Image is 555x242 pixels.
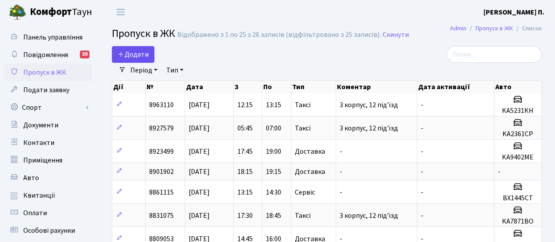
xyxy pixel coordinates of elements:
th: Тип [291,81,336,93]
h5: KA2361CP [498,130,538,138]
div: Відображено з 1 по 25 з 26 записів (відфільтровано з 25 записів). [177,31,381,39]
span: Документи [23,120,58,130]
a: Спорт [4,99,92,116]
a: Тип [163,63,187,78]
h5: KA5231KH [498,107,538,115]
th: Дії [112,81,146,93]
span: - [498,167,501,177]
span: [DATE] [189,100,210,110]
span: Сервіс [295,189,315,196]
th: Дата активації [417,81,494,93]
span: Авто [23,173,39,183]
th: Авто [494,81,542,93]
div: 39 [80,51,90,58]
a: [PERSON_NAME] П. [483,7,544,18]
span: Додати [118,50,149,59]
span: [DATE] [189,123,210,133]
span: 14:30 [266,188,281,197]
span: Оплати [23,208,47,218]
b: Комфорт [30,5,72,19]
span: Пропуск в ЖК [112,26,175,41]
span: 18:15 [237,167,253,177]
span: Таун [30,5,92,20]
span: 8927579 [149,123,174,133]
a: Приміщення [4,152,92,169]
span: 8831075 [149,211,174,220]
a: Панель управління [4,29,92,46]
span: 3 корпус, 12 під'їзд [340,123,398,133]
span: - [421,100,423,110]
span: Доставка [295,148,325,155]
a: Період [127,63,161,78]
span: 8901902 [149,167,174,177]
th: Дата [185,81,233,93]
a: Подати заявку [4,81,92,99]
span: Панель управління [23,33,82,42]
span: Таксі [295,212,311,219]
span: - [421,211,423,220]
span: 8963110 [149,100,174,110]
span: - [421,123,423,133]
span: 17:45 [237,147,253,156]
th: Коментар [336,81,417,93]
a: Додати [112,46,154,63]
th: По [262,81,291,93]
img: logo.png [9,4,26,21]
h5: BX1445CT [498,194,538,202]
span: - [421,167,423,177]
a: Контакти [4,134,92,152]
button: Переключити навігацію [110,5,132,19]
a: Особові рахунки [4,222,92,239]
span: 17:30 [237,211,253,220]
input: Пошук... [447,46,542,63]
span: 19:00 [266,147,281,156]
span: Контакти [23,138,54,148]
span: Таксі [295,101,311,108]
a: Пропуск в ЖК [4,64,92,81]
span: 19:15 [266,167,281,177]
span: [DATE] [189,188,210,197]
b: [PERSON_NAME] П. [483,7,544,17]
h5: KA7871BO [498,217,538,226]
th: З [234,81,263,93]
span: Особові рахунки [23,226,75,235]
span: Подати заявку [23,85,69,95]
a: Повідомлення39 [4,46,92,64]
a: Пропуск в ЖК [476,24,513,33]
span: [DATE] [189,167,210,177]
span: Повідомлення [23,50,68,60]
span: Квитанції [23,191,55,200]
span: Приміщення [23,155,62,165]
a: Документи [4,116,92,134]
nav: breadcrumb [437,19,555,38]
span: 13:15 [237,188,253,197]
span: [DATE] [189,147,210,156]
span: 18:45 [266,211,281,220]
span: 13:15 [266,100,281,110]
span: [DATE] [189,211,210,220]
span: - [340,147,342,156]
span: 05:45 [237,123,253,133]
span: Таксі [295,125,311,132]
span: Пропуск в ЖК [23,68,66,77]
span: - [340,167,342,177]
a: Авто [4,169,92,187]
span: - [340,188,342,197]
span: 12:15 [237,100,253,110]
span: 8923499 [149,147,174,156]
li: Список [513,24,542,33]
a: Скинути [383,31,409,39]
a: Квитанції [4,187,92,204]
th: № [146,81,185,93]
span: 3 корпус, 12 під'їзд [340,100,398,110]
span: 3 корпус, 12 під'їзд [340,211,398,220]
span: - [421,147,423,156]
span: 07:00 [266,123,281,133]
span: - [421,188,423,197]
span: 8861115 [149,188,174,197]
span: Доставка [295,168,325,175]
a: Admin [450,24,466,33]
a: Оплати [4,204,92,222]
h5: KA9402ME [498,153,538,162]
